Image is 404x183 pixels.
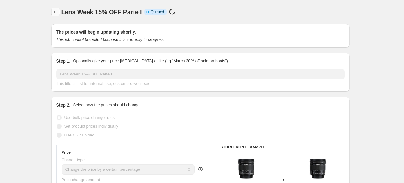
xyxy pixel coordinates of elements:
[62,150,71,155] h3: Price
[51,8,60,16] button: Price change jobs
[56,81,154,86] span: This title is just for internal use, customers won't see it
[73,58,228,64] p: Optionally give your price [MEDICAL_DATA] a title (eg "March 30% off sale on boots")
[306,156,331,181] img: 9519b003aa_1_80x.jpg
[64,133,95,137] span: Use CSV upload
[56,58,71,64] h2: Step 1.
[64,124,118,129] span: Set product prices individually
[221,145,345,150] h6: STOREFRONT EXAMPLE
[73,102,139,108] p: Select how the prices should change
[62,177,100,182] span: Price change amount
[56,102,71,108] h2: Step 2.
[150,9,164,14] span: Queued
[234,156,259,181] img: 9519b003aa_1_80x.jpg
[61,8,142,15] span: Lens Week 15% OFF Parte I
[56,37,165,42] i: This job cannot be edited because it is currently in progress.
[56,69,345,79] input: 30% off holiday sale
[197,166,204,172] div: help
[64,115,115,120] span: Use bulk price change rules
[62,158,85,162] span: Change type
[56,29,345,35] h2: The prices will begin updating shortly.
